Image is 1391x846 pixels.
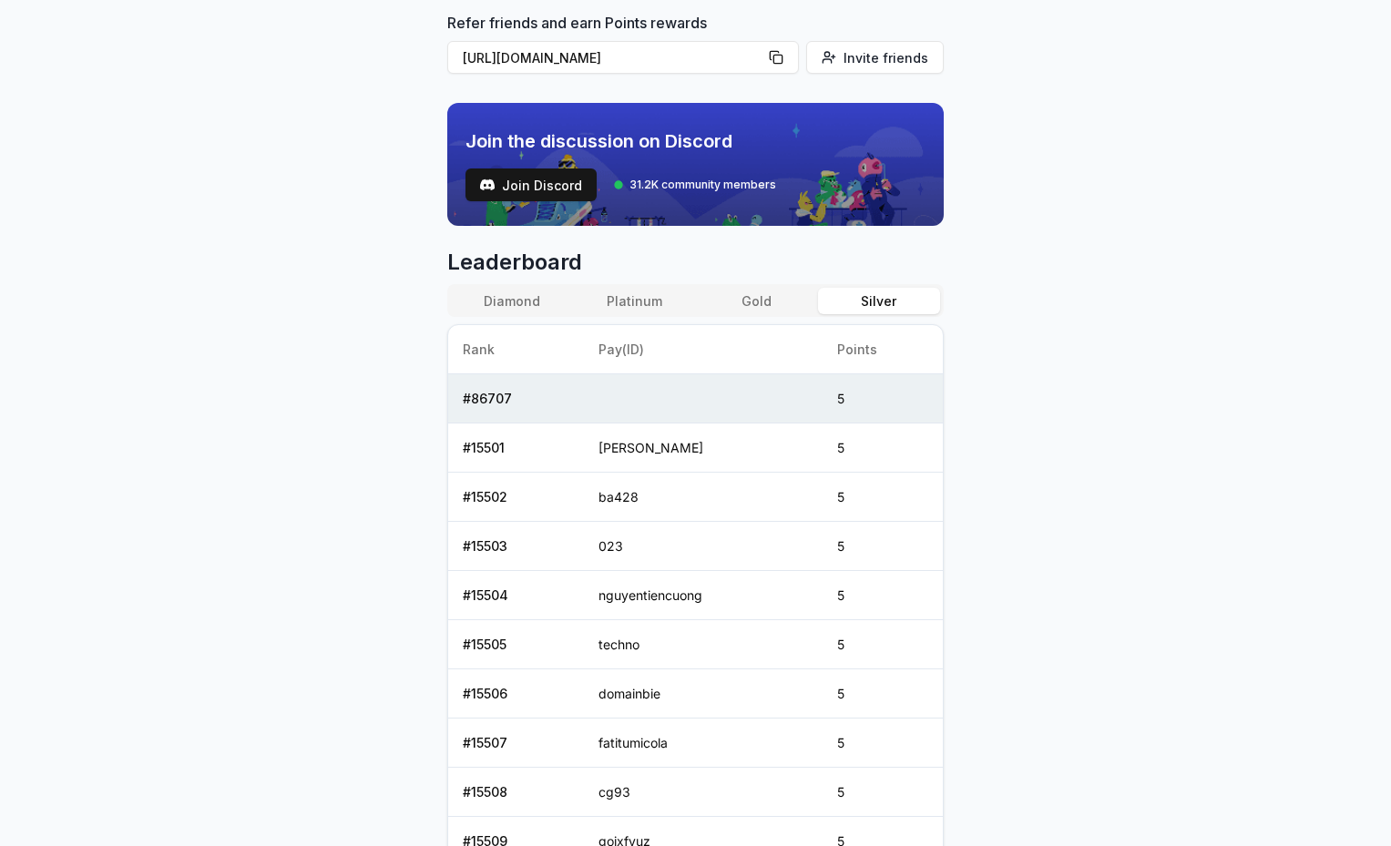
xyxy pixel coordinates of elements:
[448,522,584,571] td: # 15503
[465,128,776,154] span: Join the discussion on Discord
[696,288,818,314] button: Gold
[823,374,943,423] td: 5
[480,178,495,192] img: test
[447,103,944,226] img: discord_banner
[584,768,823,817] td: cg93
[448,423,584,473] td: # 15501
[584,571,823,620] td: nguyentiencuong
[823,522,943,571] td: 5
[447,41,799,74] button: [URL][DOMAIN_NAME]
[448,473,584,522] td: # 15502
[823,620,943,669] td: 5
[823,325,943,374] th: Points
[448,374,584,423] td: # 86707
[584,620,823,669] td: techno
[502,176,582,195] span: Join Discord
[818,288,940,314] button: Silver
[806,41,944,74] button: Invite friends
[823,423,943,473] td: 5
[447,248,944,277] span: Leaderboard
[823,669,943,719] td: 5
[447,12,944,81] div: Refer friends and earn Points rewards
[584,325,823,374] th: Pay(ID)
[448,571,584,620] td: # 15504
[584,669,823,719] td: domainbie
[451,288,573,314] button: Diamond
[584,719,823,768] td: fatitumicola
[823,473,943,522] td: 5
[448,669,584,719] td: # 15506
[448,325,584,374] th: Rank
[844,48,928,67] span: Invite friends
[584,522,823,571] td: 023
[823,768,943,817] td: 5
[823,571,943,620] td: 5
[448,768,584,817] td: # 15508
[584,423,823,473] td: [PERSON_NAME]
[465,168,597,201] button: Join Discord
[629,178,776,192] span: 31.2K community members
[823,719,943,768] td: 5
[465,168,597,201] a: testJoin Discord
[584,473,823,522] td: ba428
[573,288,695,314] button: Platinum
[448,719,584,768] td: # 15507
[448,620,584,669] td: # 15505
